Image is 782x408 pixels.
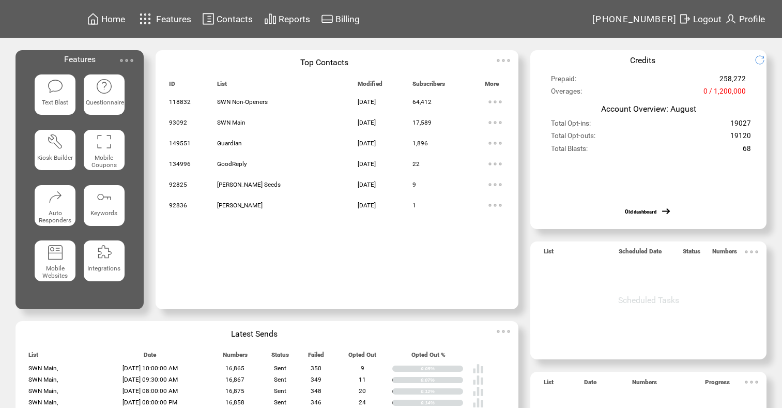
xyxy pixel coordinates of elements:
div: 0.05% [421,366,463,372]
span: Subscribers [412,80,445,92]
span: 64,412 [412,98,432,105]
a: Home [85,11,127,27]
span: Features [156,14,191,24]
span: Contacts [217,14,253,24]
span: Opted Out [348,351,376,363]
span: [DATE] 10:00:00 AM [122,365,178,372]
span: Modified [358,80,382,92]
span: 1,896 [412,140,428,147]
span: 19120 [730,132,751,144]
span: List [544,248,554,260]
img: home.svg [87,12,99,25]
span: Profile [739,14,765,24]
span: 24 [359,399,366,406]
span: 258,272 [719,75,746,87]
a: Integrations [84,240,125,288]
span: 68 [743,145,751,157]
a: Reports [263,11,312,27]
img: ellypsis.svg [485,154,505,174]
a: Contacts [201,11,254,27]
a: Text Blast [35,74,75,122]
span: 92825 [169,181,187,188]
span: [DATE] [358,160,376,168]
span: Status [271,351,289,363]
a: Auto Responders [35,185,75,232]
span: 348 [311,387,321,395]
span: Auto Responders [39,209,71,224]
span: Scheduled Tasks [618,295,679,305]
span: Guardian [217,140,242,147]
span: Keywords [90,209,117,217]
img: ellypsis.svg [485,174,505,195]
span: 1 [412,202,416,209]
span: Reports [279,14,310,24]
span: [DATE] [358,181,376,188]
span: [DATE] [358,119,376,126]
span: Failed [308,351,324,363]
img: creidtcard.svg [321,12,333,25]
span: 346 [311,399,321,406]
a: Features [135,9,193,29]
span: 16,865 [225,365,244,372]
img: keywords.svg [96,189,112,205]
span: [DATE] 08:00:00 PM [122,399,177,406]
span: [PHONE_NUMBER] [592,14,677,24]
img: ellypsis.svg [741,241,762,262]
span: Logout [693,14,722,24]
span: 118832 [169,98,191,105]
span: SWN Main, [28,365,58,372]
img: tool%201.svg [47,133,64,150]
span: Mobile Websites [42,265,68,279]
span: [PERSON_NAME] Seeds [217,181,281,188]
div: 0.12% [421,388,463,395]
a: Kiosk Builder [35,130,75,177]
a: Logout [677,11,723,27]
img: ellypsis.svg [493,321,514,342]
span: 9 [361,365,364,372]
span: SWN Main [217,119,246,126]
span: [DATE] [358,140,376,147]
span: Integrations [87,265,120,272]
span: 134996 [169,160,191,168]
img: features.svg [136,10,155,27]
a: Keywords [84,185,125,232]
img: chart.svg [264,12,277,25]
span: Prepaid: [551,75,576,87]
span: Numbers [712,248,737,260]
a: Old dashboard [625,209,656,215]
span: [PERSON_NAME] [217,202,263,209]
span: 350 [311,365,321,372]
span: [DATE] 09:30:00 AM [122,376,178,383]
span: Kiosk Builder [37,154,73,161]
img: ellypsis.svg [741,372,762,392]
img: poll%20-%20white.svg [472,374,484,386]
span: Total Opt-ins: [551,119,591,132]
span: 349 [311,376,321,383]
span: Questionnaire [86,99,124,106]
span: List [28,351,38,363]
img: exit.svg [679,12,691,25]
span: [DATE] 08:00:00 AM [122,387,178,395]
span: Scheduled Date [619,248,662,260]
span: SWN Main, [28,399,58,406]
span: 0 / 1,200,000 [703,87,746,100]
a: Billing [319,11,361,27]
img: questionnaire.svg [96,78,112,95]
a: Mobile Coupons [84,130,125,177]
a: Questionnaire [84,74,125,122]
span: Sent [274,387,286,395]
span: 19027 [730,119,751,132]
span: [DATE] [358,98,376,105]
span: 92836 [169,202,187,209]
span: Billing [335,14,360,24]
span: 16,867 [225,376,244,383]
img: poll%20-%20white.svg [472,363,484,374]
span: Top Contacts [300,57,348,67]
a: Mobile Websites [35,240,75,288]
span: 11 [359,376,366,383]
img: contacts.svg [202,12,214,25]
img: refresh.png [755,55,773,65]
img: ellypsis.svg [116,50,137,71]
img: coupons.svg [96,133,112,150]
img: ellypsis.svg [485,133,505,154]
